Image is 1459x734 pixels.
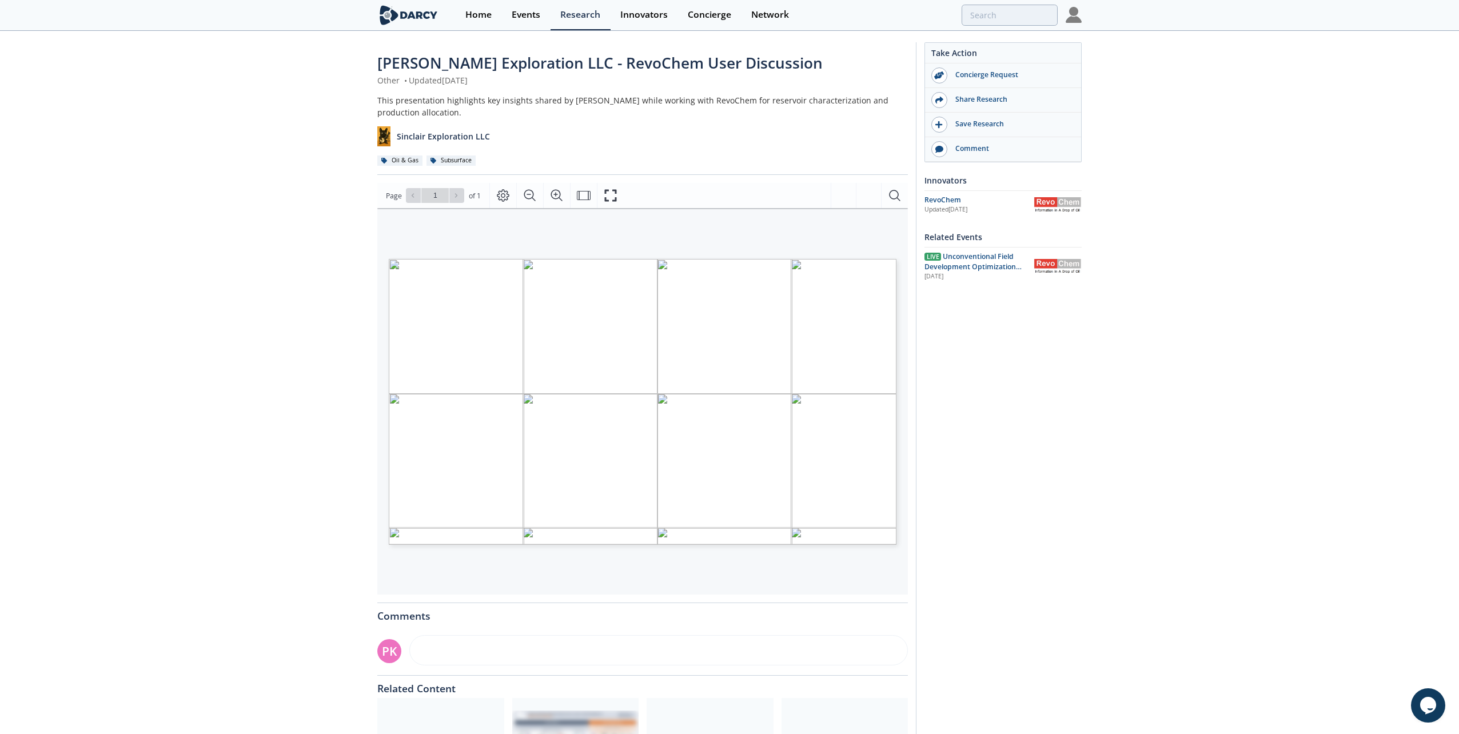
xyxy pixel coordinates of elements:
div: Updated [DATE] [924,205,1034,214]
div: Concierge Request [947,70,1075,80]
a: RevoChem Updated[DATE] RevoChem [924,195,1082,215]
span: Unconventional Field Development Optimization through Geochemical Fingerprinting Technology [924,252,1022,293]
div: Events [512,10,540,19]
div: RevoChem [924,195,1034,205]
div: Related Content [377,676,908,694]
div: PK [377,639,401,663]
span: Live [924,253,941,261]
div: Save Research [947,119,1075,129]
div: Home [465,10,492,19]
span: [PERSON_NAME] Exploration LLC - RevoChem User Discussion [377,53,823,73]
img: RevoChem [1034,259,1082,273]
div: Innovators [620,10,668,19]
iframe: chat widget [1411,688,1448,723]
div: Comment [947,143,1075,154]
a: Live Unconventional Field Development Optimization through Geochemical Fingerprinting Technology ... [924,252,1082,282]
div: Oil & Gas [377,155,422,166]
input: Advanced Search [962,5,1058,26]
div: [DATE] [924,272,1026,281]
div: Related Events [924,227,1082,247]
div: Other Updated [DATE] [377,74,908,86]
div: Subsurface [426,155,476,166]
div: Comments [377,603,908,621]
div: Network [751,10,789,19]
div: Innovators [924,170,1082,190]
span: • [402,75,409,86]
div: This presentation highlights key insights shared by [PERSON_NAME] while working with RevoChem for... [377,94,908,118]
img: RevoChem [1034,197,1082,212]
div: Take Action [925,47,1081,63]
div: Share Research [947,94,1075,105]
div: Concierge [688,10,731,19]
div: Research [560,10,600,19]
img: logo-wide.svg [377,5,440,25]
img: Profile [1066,7,1082,23]
p: Sinclair Exploration LLC [397,130,490,142]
